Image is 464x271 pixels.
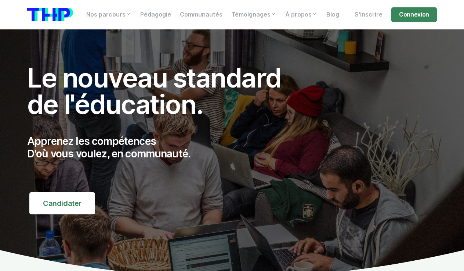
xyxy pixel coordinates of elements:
[391,7,437,22] a: Connexion
[350,7,387,22] a: S'inscrire
[82,7,136,22] a: Nos parcours
[29,192,95,214] a: Candidater
[27,8,73,21] img: logo
[136,7,175,22] a: Pédagogie
[27,65,297,118] h1: Le nouveau standard de l'éducation.
[322,7,344,22] a: Blog
[175,7,227,22] a: Communautés
[27,135,297,160] p: Apprenez les compétences D'où vous voulez, en communauté.
[281,7,322,22] a: À propos
[227,7,281,22] a: Témoignages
